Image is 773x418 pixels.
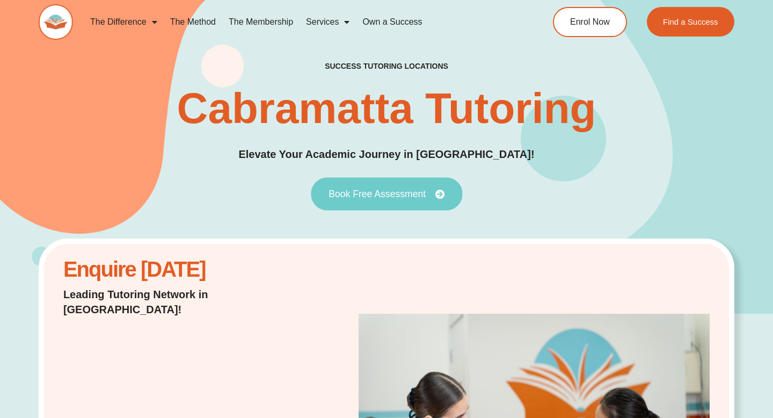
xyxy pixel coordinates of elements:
p: Elevate Your Academic Journey in [GEOGRAPHIC_DATA]! [238,146,534,163]
h2: success tutoring locations [325,61,448,71]
a: Book Free Assessment [311,177,462,211]
p: Leading Tutoring Network in [GEOGRAPHIC_DATA]! [63,287,294,317]
a: The Membership [222,10,300,34]
nav: Menu [84,10,513,34]
span: Enrol Now [570,18,610,26]
a: The Difference [84,10,164,34]
span: Book Free Assessment [329,189,426,199]
a: The Method [164,10,222,34]
a: Find a Success [647,7,734,37]
a: Enrol Now [553,7,627,37]
a: Own a Success [356,10,428,34]
a: Services [300,10,356,34]
span: Find a Success [663,18,718,26]
h1: Cabramatta Tutoring [177,87,596,130]
h2: Enquire [DATE] [63,263,294,276]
